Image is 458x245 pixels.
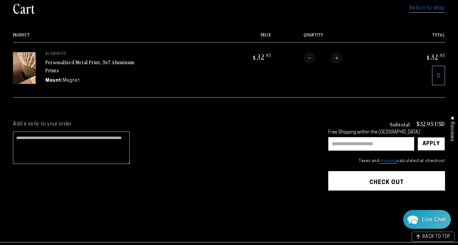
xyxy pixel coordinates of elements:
bdi: 32 [252,52,271,61]
span: BACK TO TOP [422,235,451,239]
a: Return to shop [409,4,445,13]
th: Total [395,33,445,42]
p: aluminyze [45,52,143,56]
div: Free Shipping within the [GEOGRAPHIC_DATA] [328,130,445,135]
div: Apply [423,137,440,150]
label: Add a note to your order [13,121,315,128]
th: Product [13,33,221,42]
h3: Subtotal [390,122,410,127]
a: Personalized Metal Print, 5x7 Aluminum Prints [45,58,135,74]
img: 5"x7" Rectangle White Glossy Aluminyzed Photo [13,52,36,84]
p: $32.95 USD [416,121,445,127]
span: $ [427,54,430,61]
div: Click to open Judge.me floating reviews tab [446,111,458,146]
div: Contact Us Directly [422,210,446,229]
dd: Magnet [63,77,80,84]
span: $ [253,54,256,61]
button: Check out [328,171,445,191]
sup: .95 [439,52,445,58]
th: Price [221,33,271,42]
small: Taxes and calculated at checkout [328,158,445,164]
a: Remove 5"x7" Rectangle White Glossy Aluminyzed Photo [432,66,445,85]
sup: .95 [265,52,271,58]
bdi: 32 [426,52,445,61]
div: Chat widget toggle [403,210,451,229]
th: Quantity [271,33,395,42]
a: shipping [379,159,397,164]
iframe: PayPal-paypal [328,203,445,217]
input: Quantity for Personalized Metal Print, 5x7 Aluminum Prints [315,52,331,64]
dt: Mount: [45,77,63,84]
